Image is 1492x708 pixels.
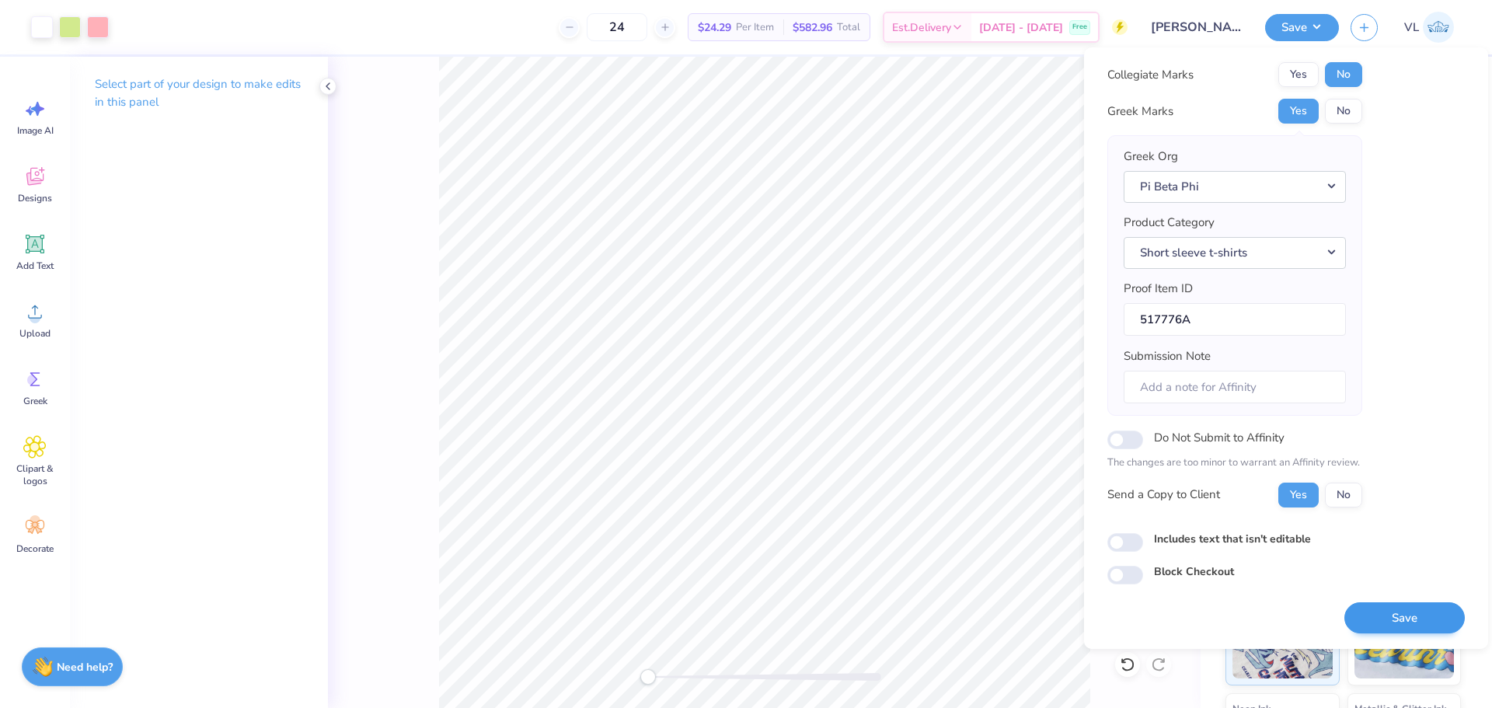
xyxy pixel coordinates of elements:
span: $582.96 [793,19,832,36]
button: Save [1344,602,1465,634]
span: Designs [18,192,52,204]
label: Greek Org [1124,148,1178,166]
span: Greek [23,395,47,407]
span: Clipart & logos [9,462,61,487]
div: Collegiate Marks [1107,66,1194,84]
button: No [1325,62,1362,87]
span: [DATE] - [DATE] [979,19,1063,36]
span: Add Text [16,260,54,272]
div: Greek Marks [1107,103,1173,120]
label: Block Checkout [1154,563,1234,580]
button: Yes [1278,483,1319,507]
label: Submission Note [1124,347,1211,365]
p: Select part of your design to make edits in this panel [95,75,303,111]
button: Yes [1278,99,1319,124]
input: Untitled Design [1139,12,1253,43]
span: Free [1072,22,1087,33]
span: Upload [19,327,51,340]
button: Pi Beta Phi [1124,171,1346,203]
span: $24.29 [698,19,731,36]
span: Total [837,19,860,36]
input: Add a note for Affinity [1124,371,1346,404]
span: Per Item [736,19,774,36]
label: Product Category [1124,214,1215,232]
button: Save [1265,14,1339,41]
span: Image AI [17,124,54,137]
img: Vincent Lloyd Laurel [1423,12,1454,43]
label: Proof Item ID [1124,280,1193,298]
div: Accessibility label [640,669,656,685]
label: Do Not Submit to Affinity [1154,427,1285,448]
strong: Need help? [57,660,113,675]
button: Yes [1278,62,1319,87]
label: Includes text that isn't editable [1154,531,1311,547]
div: Send a Copy to Client [1107,486,1220,504]
span: Est. Delivery [892,19,951,36]
p: The changes are too minor to warrant an Affinity review. [1107,455,1362,471]
span: Decorate [16,542,54,555]
button: No [1325,483,1362,507]
input: – – [587,13,647,41]
button: Short sleeve t-shirts [1124,237,1346,269]
span: VL [1404,19,1419,37]
a: VL [1397,12,1461,43]
button: No [1325,99,1362,124]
